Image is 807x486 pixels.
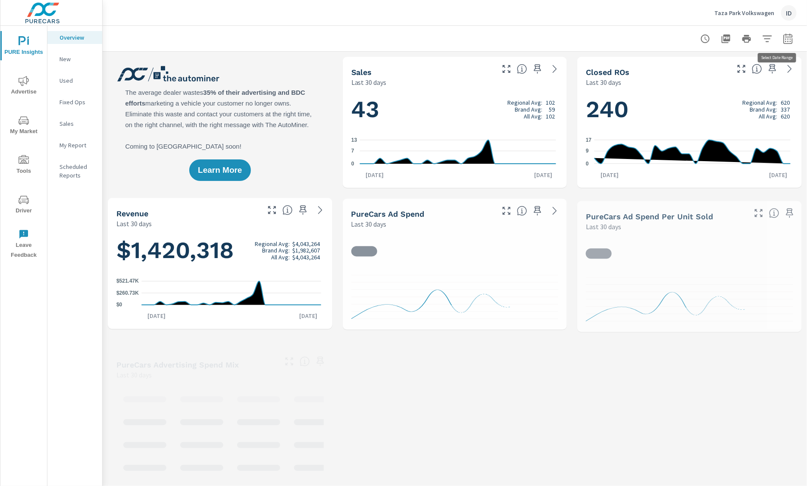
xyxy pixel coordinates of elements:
[351,77,387,87] p: Last 30 days
[738,30,755,47] button: Print Report
[116,278,139,284] text: $521.47K
[300,356,310,367] span: This table looks at how you compare to the amount of budget you spend per channel as opposed to y...
[255,240,290,247] p: Regional Avg:
[714,9,774,17] p: Taza Park Volkswagen
[742,99,777,106] p: Regional Avg:
[586,148,589,154] text: 9
[265,203,279,217] button: Make Fullscreen
[47,117,102,130] div: Sales
[59,162,95,180] p: Scheduled Reports
[116,302,122,308] text: $0
[586,360,621,370] p: Last 30 days
[313,355,327,368] span: Save this to your personalized report
[351,209,425,218] h5: PureCars Ad Spend
[3,229,44,260] span: Leave Feedback
[735,62,748,76] button: Make Fullscreen
[313,203,327,217] a: See more details in report
[783,206,797,220] span: Save this to your personalized report
[351,161,354,167] text: 0
[59,55,95,63] p: New
[517,206,527,216] span: Total cost of media for all PureCars channels for the selected dealership group over the selected...
[282,205,293,215] span: Total sales revenue over the selected date range. [Source: This data is sourced from the dealer’s...
[517,64,527,74] span: Number of vehicles sold by the dealership over the selected date range. [Source: This data is sou...
[766,345,779,358] span: Save this to your personalized report
[531,345,544,358] span: Save this to your personalized report
[517,346,527,357] span: A rolling 30 day total of daily Shoppers on the dealership website, averaged over the selected da...
[586,350,633,359] h5: Conversions
[47,31,102,44] div: Overview
[507,99,542,106] p: Regional Avg:
[500,345,513,358] button: Make Fullscreen
[546,99,555,106] p: 102
[524,113,542,120] p: All Avg:
[47,53,102,65] div: New
[500,62,513,76] button: Make Fullscreen
[781,99,790,106] p: 620
[586,77,621,87] p: Last 30 days
[548,345,562,358] a: See more details in report
[351,377,559,407] h1: 45,054
[0,26,47,264] div: nav menu
[781,106,790,112] p: 337
[351,148,354,154] text: 7
[586,161,589,167] text: 0
[531,204,544,218] span: Save this to your personalized report
[781,5,797,21] div: ID
[116,209,148,218] h5: Revenue
[528,171,558,179] p: [DATE]
[586,68,629,77] h5: Closed ROs
[752,346,762,357] span: The number of dealer-specified goals completed by a visitor. [Source: This data is provided by th...
[515,106,542,113] p: Brand Avg:
[351,68,372,77] h5: Sales
[189,159,250,181] button: Learn More
[531,62,544,76] span: Save this to your personalized report
[3,195,44,216] span: Driver
[293,240,320,247] p: $4,043,264
[47,96,102,109] div: Fixed Ops
[759,112,777,119] p: All Avg:
[3,115,44,137] span: My Market
[586,221,621,232] p: Last 30 days
[783,62,797,76] a: See more details in report
[296,203,310,217] span: Save this to your personalized report
[59,141,95,150] p: My Report
[351,360,387,370] p: Last 30 days
[548,204,562,218] a: See more details in report
[759,30,776,47] button: Apply Filters
[717,30,735,47] button: "Export Report to PDF"
[594,171,625,179] p: [DATE]
[3,36,44,57] span: PURE Insights
[586,137,592,143] text: 17
[116,370,152,380] p: Last 30 days
[769,208,779,218] span: Average cost of advertising per each vehicle sold at the dealer over the selected date range. The...
[781,112,790,119] p: 620
[59,98,95,106] p: Fixed Ops
[59,119,95,128] p: Sales
[735,345,748,358] button: Make Fullscreen
[116,236,324,265] h1: $1,420,318
[59,76,95,85] p: Used
[3,155,44,176] span: Tools
[3,76,44,97] span: Advertise
[549,106,555,113] p: 59
[548,62,562,76] a: See more details in report
[750,106,777,112] p: Brand Avg:
[198,166,242,174] span: Learn More
[116,360,239,369] h5: PureCars Advertising Spend Mix
[783,345,797,358] a: See more details in report
[293,254,320,261] p: $4,043,264
[546,113,555,120] p: 102
[262,247,290,254] p: Brand Avg:
[351,95,559,124] h1: 43
[351,350,453,359] h5: Average 30 Days Shoppers
[752,64,762,74] span: Number of Repair Orders Closed by the selected dealership group over the selected time range. [So...
[47,139,102,152] div: My Report
[763,171,793,179] p: [DATE]
[282,355,296,368] button: Make Fullscreen
[500,204,513,218] button: Make Fullscreen
[271,254,290,261] p: All Avg:
[293,247,320,254] p: $1,982,607
[47,74,102,87] div: Used
[116,218,152,229] p: Last 30 days
[294,312,324,321] p: [DATE]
